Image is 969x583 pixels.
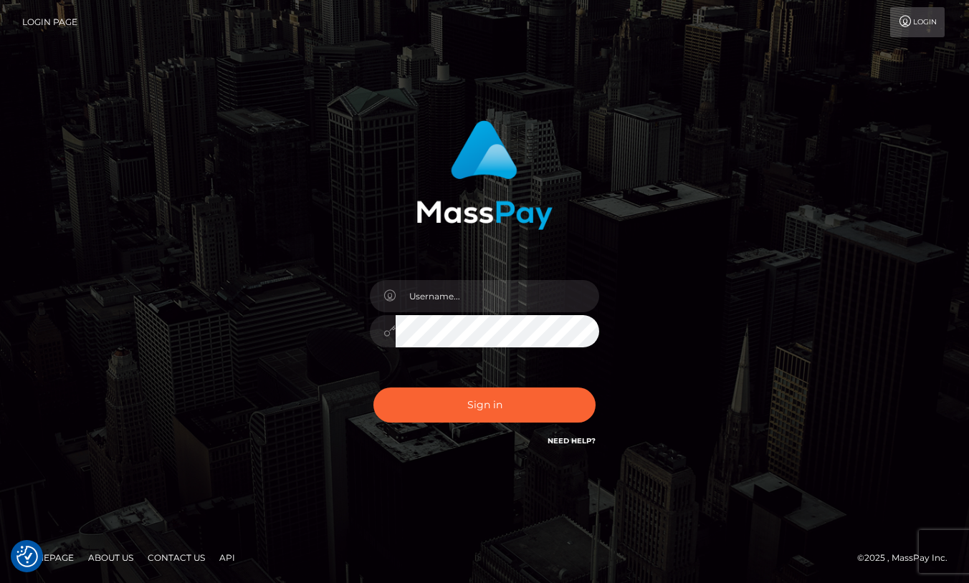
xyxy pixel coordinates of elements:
a: Login Page [22,7,77,37]
a: Homepage [16,546,80,569]
a: About Us [82,546,139,569]
a: Contact Us [142,546,211,569]
button: Consent Preferences [16,546,38,567]
img: Revisit consent button [16,546,38,567]
input: Username... [396,280,599,312]
button: Sign in [373,387,596,423]
a: Login [890,7,945,37]
a: API [214,546,241,569]
img: MassPay Login [416,120,553,230]
div: © 2025 , MassPay Inc. [857,550,958,566]
a: Need Help? [548,436,596,445]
